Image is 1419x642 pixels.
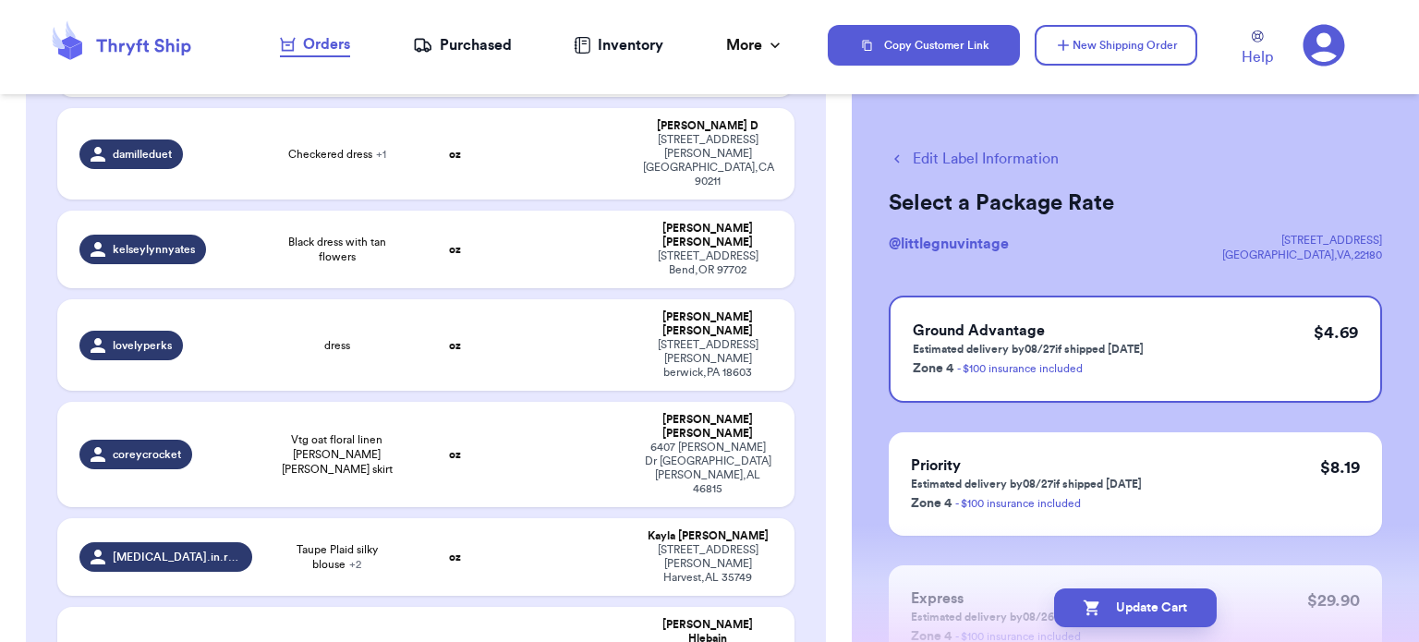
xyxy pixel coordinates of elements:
strong: oz [449,149,461,160]
span: dress [324,338,350,353]
div: [PERSON_NAME] [PERSON_NAME] [643,310,772,338]
div: [PERSON_NAME] [PERSON_NAME] [643,222,772,249]
span: Zone 4 [913,362,953,375]
span: Checkered dress [288,147,386,162]
span: Black dress with tan flowers [274,235,400,264]
span: lovelyperks [113,338,172,353]
h2: Select a Package Rate [889,188,1382,218]
button: Edit Label Information [889,148,1059,170]
p: Estimated delivery by 08/27 if shipped [DATE] [913,342,1144,357]
span: Ground Advantage [913,323,1045,338]
span: damilleduet [113,147,172,162]
span: @ littlegnuvintage [889,236,1009,251]
p: $ 8.19 [1320,454,1360,480]
a: - $100 insurance included [957,363,1083,374]
span: [MEDICAL_DATA].in.rose.blush [113,550,242,564]
p: $ 4.69 [1314,320,1358,345]
button: Copy Customer Link [828,25,1020,66]
button: New Shipping Order [1035,25,1197,66]
div: Kayla [PERSON_NAME] [643,529,772,543]
span: Help [1242,46,1273,68]
div: Orders [280,33,350,55]
div: [STREET_ADDRESS] [1222,233,1382,248]
a: - $100 insurance included [955,498,1081,509]
div: [PERSON_NAME] [PERSON_NAME] [643,413,772,441]
span: Taupe Plaid silky blouse [274,542,400,572]
div: [PERSON_NAME] D [643,119,772,133]
span: + 1 [376,149,386,160]
span: + 2 [349,559,361,570]
strong: oz [449,340,461,351]
a: Help [1242,30,1273,68]
div: [STREET_ADDRESS] Bend , OR 97702 [643,249,772,277]
p: Estimated delivery by 08/27 if shipped [DATE] [911,477,1142,491]
strong: oz [449,551,461,563]
span: coreycrocket [113,447,181,462]
a: Inventory [574,34,663,56]
span: Vtg oat floral linen [PERSON_NAME] [PERSON_NAME] skirt [274,432,400,477]
div: [STREET_ADDRESS] [PERSON_NAME][GEOGRAPHIC_DATA] , CA 90211 [643,133,772,188]
span: Priority [911,458,961,473]
div: 6407 [PERSON_NAME] Dr [GEOGRAPHIC_DATA][PERSON_NAME] , AL 46815 [643,441,772,496]
div: More [726,34,784,56]
strong: oz [449,244,461,255]
span: Zone 4 [911,497,952,510]
button: Update Cart [1054,588,1217,627]
div: [STREET_ADDRESS][PERSON_NAME] berwick , PA 18603 [643,338,772,380]
div: [STREET_ADDRESS][PERSON_NAME] Harvest , AL 35749 [643,543,772,585]
div: [GEOGRAPHIC_DATA] , VA , 22180 [1222,248,1382,262]
strong: oz [449,449,461,460]
a: Purchased [413,34,512,56]
span: kelseylynnyates [113,242,195,257]
a: Orders [280,33,350,57]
